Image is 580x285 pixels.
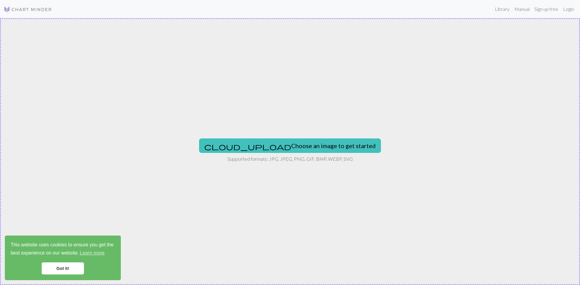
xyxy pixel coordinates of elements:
span: This website uses cookies to ensure you get the best experience on our website. [11,241,115,258]
div: cookieconsent [5,236,121,280]
a: Library [492,3,512,15]
a: Sign up free [532,3,561,15]
a: Login [561,3,576,15]
button: Choose an image to get started [199,138,381,153]
a: dismiss cookie message [42,262,84,274]
img: Logo [4,6,52,13]
span: cloud_upload [204,142,291,151]
a: Manual [512,3,532,15]
p: Supported formats: JPG, JPEG, PNG, GIF, BMP, WEBP, SVG [227,155,353,163]
a: learn more about cookies [79,249,105,258]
